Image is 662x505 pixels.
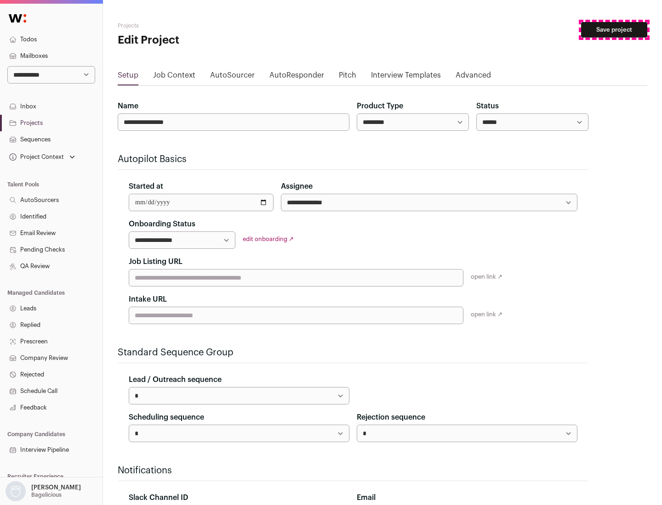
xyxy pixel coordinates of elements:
[118,101,138,112] label: Name
[4,481,83,501] button: Open dropdown
[118,70,138,84] a: Setup
[118,153,588,166] h2: Autopilot Basics
[118,346,588,359] h2: Standard Sequence Group
[31,491,62,499] p: Bagelicious
[118,464,588,477] h2: Notifications
[476,101,499,112] label: Status
[281,181,313,192] label: Assignee
[129,181,163,192] label: Started at
[4,9,31,28] img: Wellfound
[7,151,77,163] button: Open dropdown
[456,70,491,84] a: Advanced
[210,70,255,84] a: AutoSourcer
[357,412,425,423] label: Rejection sequence
[357,101,403,112] label: Product Type
[357,492,577,503] div: Email
[371,70,441,84] a: Interview Templates
[31,484,81,491] p: [PERSON_NAME]
[129,256,183,267] label: Job Listing URL
[6,481,26,501] img: nopic.png
[339,70,356,84] a: Pitch
[129,219,195,230] label: Onboarding Status
[129,294,167,305] label: Intake URL
[243,236,294,242] a: edit onboarding ↗
[153,70,195,84] a: Job Context
[129,412,204,423] label: Scheduling sequence
[118,22,294,29] h2: Projects
[7,153,64,161] div: Project Context
[269,70,324,84] a: AutoResponder
[118,33,294,48] h1: Edit Project
[129,374,222,385] label: Lead / Outreach sequence
[129,492,188,503] label: Slack Channel ID
[581,22,647,38] button: Save project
